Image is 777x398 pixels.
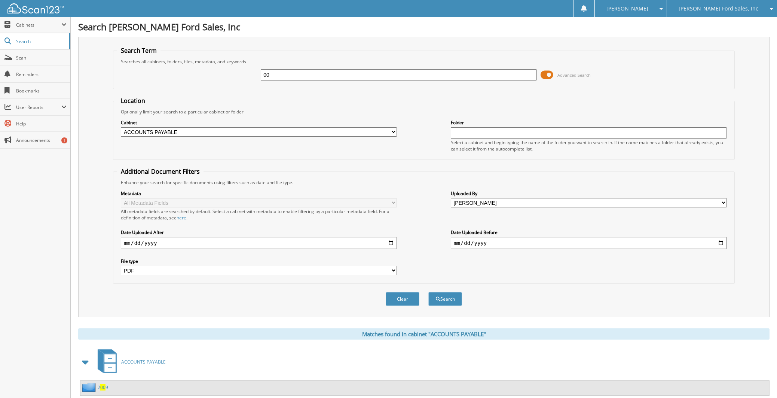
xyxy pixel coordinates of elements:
button: Search [428,292,462,306]
legend: Search Term [117,46,160,55]
div: Searches all cabinets, folders, files, metadata, and keywords [117,58,730,65]
img: folder2.png [82,383,98,392]
span: ACCOUNTS PAYABLE [121,359,166,365]
span: Advanced Search [557,72,591,78]
span: [PERSON_NAME] Ford Sales, Inc [679,6,758,11]
a: here [177,215,186,221]
a: 2009 [98,384,108,391]
button: Clear [386,292,419,306]
div: All metadata fields are searched by default. Select a cabinet with metadata to enable filtering b... [121,208,397,221]
div: Enhance your search for specific documents using filters such as date and file type. [117,179,730,186]
span: Cabinets [16,22,61,28]
img: scan123-logo-white.svg [7,3,64,13]
div: Select a cabinet and begin typing the name of the folder you want to search in. If the name match... [451,139,727,152]
div: 1 [61,137,67,143]
label: Metadata [121,190,397,197]
span: Help [16,121,67,127]
legend: Location [117,97,149,105]
div: Matches found in cabinet "ACCOUNTS PAYABLE" [78,328,770,340]
label: Uploaded By [451,190,727,197]
a: ACCOUNTS PAYABLE [93,347,166,377]
label: Date Uploaded Before [451,229,727,236]
label: Date Uploaded After [121,229,397,236]
span: 00 [100,384,105,391]
span: User Reports [16,104,61,110]
label: Cabinet [121,119,397,126]
span: Reminders [16,71,67,78]
span: Bookmarks [16,88,67,94]
div: Optionally limit your search to a particular cabinet or folder [117,109,730,115]
input: end [451,237,727,249]
label: File type [121,258,397,264]
legend: Additional Document Filters [117,167,204,176]
label: Folder [451,119,727,126]
span: [PERSON_NAME] [606,6,648,11]
h1: Search [PERSON_NAME] Ford Sales, Inc [78,21,770,33]
span: Scan [16,55,67,61]
span: Search [16,38,65,45]
span: Announcements [16,137,67,143]
input: start [121,237,397,249]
